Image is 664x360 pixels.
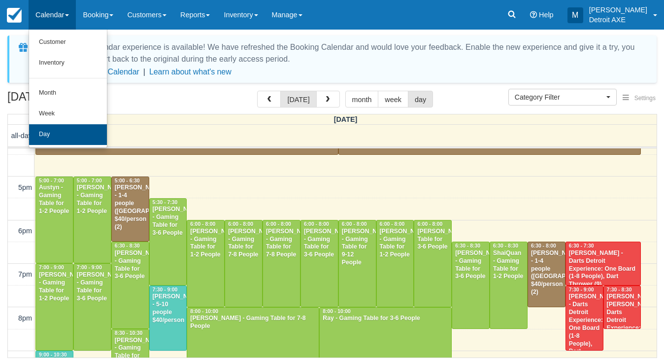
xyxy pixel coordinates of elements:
span: 7:30 - 9:00 [153,287,178,292]
a: 7:30 - 9:00[PERSON_NAME] - Darts Detroit Experience: One Board (1-8 People), Dart Thrower (4) [565,286,603,351]
a: 6:30 - 8:30[PERSON_NAME] - Gaming Table for 3-6 People [452,242,490,329]
a: Week [29,104,107,124]
a: 5:00 - 6:30[PERSON_NAME] - 1-4 people ([GEOGRAPHIC_DATA]) $40/person (2) [111,177,149,242]
div: [PERSON_NAME] - Gaming Table for 1-2 People [379,228,411,259]
div: [PERSON_NAME] Table for 3-6 People [417,228,449,252]
span: 6:00 - 8:00 [190,221,215,227]
button: month [345,91,379,108]
a: 6:00 - 8:00[PERSON_NAME] - Gaming Table for 1-2 People [187,220,225,307]
a: 6:00 - 8:00[PERSON_NAME] - Gaming Table for 7-8 People [263,220,300,307]
div: [PERSON_NAME] - Gaming Table for 7-8 People [190,315,316,330]
div: [PERSON_NAME] - Gaming Table for 7-8 People [228,228,260,259]
div: [PERSON_NAME] [PERSON_NAME], Darts Detroit Experience: One Board (1-8 People) (9) [606,293,638,356]
span: Settings [634,95,656,102]
p: [PERSON_NAME] [589,5,647,15]
div: Austyn - Gaming Table for 1-2 People [38,184,70,216]
span: 9:00 - 10:30 [39,352,67,358]
span: 6:00 - 8:00 [304,221,329,227]
a: 7:00 - 9:00[PERSON_NAME] - Gaming Table for 3-6 People [73,263,111,351]
div: Ray - Gaming Table for 3-6 People [322,315,449,323]
img: checkfront-main-nav-mini-logo.png [7,8,22,23]
span: 6:00 - 8:00 [380,221,405,227]
span: 8:00 - 10:00 [190,309,218,314]
span: 6:00 - 8:00 [266,221,291,227]
span: | [143,68,145,76]
a: Inventory [29,53,107,73]
span: all-day [11,132,32,140]
span: 7:30 - 8:30 [607,287,632,292]
span: 6:30 - 8:30 [493,243,518,249]
span: 8pm [18,314,32,322]
a: 6:00 - 8:00[PERSON_NAME] - Gaming Table for 9-12 People [338,220,376,307]
button: Category Filter [508,89,617,106]
i: Help [530,11,537,18]
span: Category Filter [515,92,604,102]
div: [PERSON_NAME] - Gaming Table for 1-2 People [190,228,222,259]
span: Help [539,11,554,19]
div: ShaiQuan - Gaming Table for 1-2 People [493,250,525,281]
span: 6pm [18,227,32,235]
a: Customer [29,32,107,53]
span: 6:30 - 7:30 [569,243,594,249]
button: week [378,91,408,108]
a: 5:00 - 7:00Austyn - Gaming Table for 1-2 People [35,177,73,264]
a: 6:30 - 8:30ShaiQuan - Gaming Table for 1-2 People [490,242,528,329]
a: Day [29,124,107,145]
span: 6:30 - 8:30 [455,243,480,249]
div: [PERSON_NAME] - 1-4 people ([GEOGRAPHIC_DATA]) $40/person (2) [531,250,563,296]
div: [PERSON_NAME] - Gaming Table for 1-2 People [38,271,70,303]
a: 6:00 - 8:00[PERSON_NAME] - Gaming Table for 3-6 People [300,220,338,307]
button: [DATE] [280,91,316,108]
a: 6:30 - 7:30[PERSON_NAME] - Darts Detroit Experience: One Board (1-8 People), Dart Thrower (9) [565,242,641,285]
div: [PERSON_NAME] - Gaming Table for 3-6 People [303,228,335,259]
div: [PERSON_NAME] - Gaming Table for 3-6 People [76,271,108,303]
ul: Calendar [29,30,107,148]
span: 6:00 - 8:00 [228,221,253,227]
div: [PERSON_NAME] - Gaming Table for 9-12 People [341,228,373,267]
span: 8:00 - 10:00 [323,309,351,314]
div: [PERSON_NAME] - Gaming Table for 7-8 People [266,228,298,259]
span: 5:00 - 6:30 [115,178,140,183]
span: 6:30 - 8:30 [115,243,140,249]
button: Settings [617,91,662,106]
div: [PERSON_NAME] - Darts Detroit Experience: One Board (1-8 People), Dart Thrower (9) [568,250,638,288]
a: 6:30 - 8:00[PERSON_NAME] - 1-4 people ([GEOGRAPHIC_DATA]) $40/person (2) [528,242,565,307]
a: 7:30 - 9:00[PERSON_NAME] - 5-10 people $40/person [149,286,187,351]
span: [DATE] [334,115,358,123]
button: day [408,91,433,108]
span: 5:00 - 7:00 [77,178,102,183]
span: 5pm [18,183,32,191]
a: 5:00 - 7:00[PERSON_NAME] - Gaming Table for 1-2 People [73,177,111,264]
a: 6:00 - 8:00[PERSON_NAME] - Gaming Table for 1-2 People [376,220,414,307]
a: 7:30 - 8:30[PERSON_NAME] [PERSON_NAME], Darts Detroit Experience: One Board (1-8 People) (9) [603,286,641,329]
span: 5:00 - 7:00 [39,178,64,183]
p: Detroit AXE [589,15,647,25]
h2: [DATE] [7,91,132,109]
div: A new Booking Calendar experience is available! We have refreshed the Booking Calendar and would ... [33,41,645,65]
span: 6:30 - 8:00 [531,243,556,249]
div: M [567,7,583,23]
span: 7:00 - 9:00 [77,265,102,270]
div: [PERSON_NAME] - 5-10 people $40/person [152,293,184,324]
a: 7:00 - 9:00[PERSON_NAME] - Gaming Table for 1-2 People [35,263,73,351]
span: 7pm [18,270,32,278]
span: 7:30 - 9:00 [569,287,594,292]
a: 6:00 - 8:00[PERSON_NAME] Table for 3-6 People [414,220,452,307]
div: [PERSON_NAME] - Gaming Table for 3-6 People [152,206,184,237]
a: 6:00 - 8:00[PERSON_NAME] - Gaming Table for 7-8 People [225,220,263,307]
a: 5:30 - 7:30[PERSON_NAME] - Gaming Table for 3-6 People [149,198,187,286]
span: 6:00 - 8:00 [417,221,442,227]
span: 8:30 - 10:30 [115,330,143,336]
span: 6:00 - 8:00 [342,221,367,227]
span: 7:00 - 9:00 [39,265,64,270]
div: [PERSON_NAME] - Gaming Table for 3-6 People [114,250,146,281]
div: [PERSON_NAME] - Gaming Table for 3-6 People [455,250,487,281]
div: [PERSON_NAME] - 1-4 people ([GEOGRAPHIC_DATA]) $40/person (2) [114,184,146,231]
a: Learn about what's new [149,68,232,76]
a: 6:30 - 8:30[PERSON_NAME] - Gaming Table for 3-6 People [111,242,149,329]
div: [PERSON_NAME] - Gaming Table for 1-2 People [76,184,108,216]
a: Month [29,83,107,104]
button: Enable New Booking Calendar [33,67,139,77]
span: 5:30 - 7:30 [153,200,178,205]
